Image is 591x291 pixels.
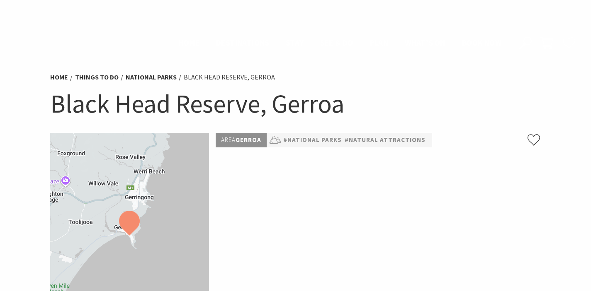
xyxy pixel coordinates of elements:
span: Destinations [216,38,269,48]
span: Area [221,136,236,144]
span: Stay [286,38,304,48]
a: #National Parks [283,135,342,145]
span: Book now [462,38,501,48]
p: Gerroa [216,133,267,147]
nav: Main Menu [170,36,510,50]
h1: Black Head Reserve, Gerroa [50,87,541,120]
span: See & Do [320,38,353,48]
a: #Natural Attractions [345,135,426,145]
span: What’s On [405,38,445,48]
span: Plan [370,38,389,48]
span: Home [178,38,199,48]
